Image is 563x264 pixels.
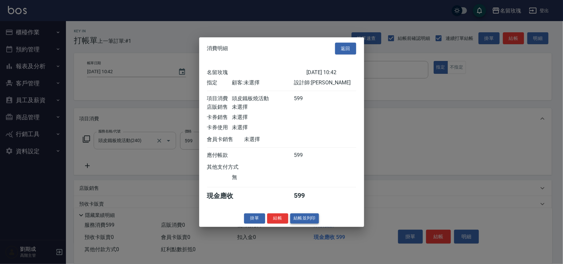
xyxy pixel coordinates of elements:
[207,152,232,159] div: 應付帳款
[232,95,294,102] div: 頭皮鐵板燒活動
[207,124,232,131] div: 卡券使用
[244,136,306,143] div: 未選擇
[267,213,288,223] button: 結帳
[207,79,232,86] div: 指定
[294,79,356,86] div: 設計師: [PERSON_NAME]
[207,114,232,121] div: 卡券銷售
[207,191,244,200] div: 現金應收
[207,164,257,171] div: 其他支付方式
[232,114,294,121] div: 未選擇
[207,95,232,102] div: 項目消費
[290,213,319,223] button: 結帳並列印
[232,104,294,111] div: 未選擇
[294,95,319,102] div: 599
[207,69,306,76] div: 名留玫瑰
[207,104,232,111] div: 店販銷售
[294,152,319,159] div: 599
[207,45,228,52] span: 消費明細
[232,124,294,131] div: 未選擇
[306,69,356,76] div: [DATE] 10:42
[335,43,356,55] button: 返回
[232,174,294,181] div: 無
[207,136,244,143] div: 會員卡銷售
[232,79,294,86] div: 顧客: 未選擇
[244,213,265,223] button: 掛單
[294,191,319,200] div: 599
